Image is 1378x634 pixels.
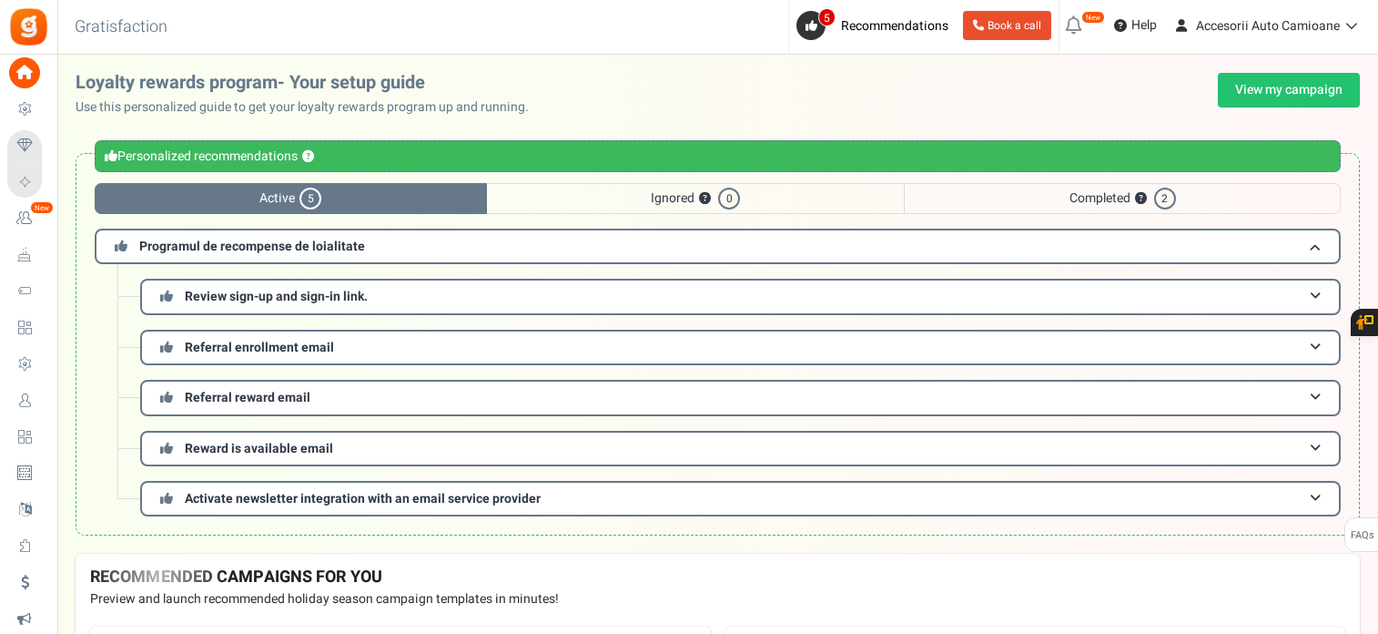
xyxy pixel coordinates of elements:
span: Referral reward email [185,388,310,407]
span: Programul de recompense de loialitate [139,237,365,256]
span: 2 [1154,188,1176,210]
span: Completed [904,183,1341,214]
span: Referral enrollment email [185,338,334,357]
a: Help [1107,11,1164,40]
span: Reward is available email [185,439,333,458]
p: Preview and launch recommended holiday season campaign templates in minutes! [90,590,1345,608]
span: Active [95,183,487,214]
span: Help [1127,16,1157,35]
em: New [30,201,54,214]
a: View my campaign [1218,73,1360,107]
span: FAQs [1350,518,1374,553]
span: 5 [299,188,321,210]
span: Activate newsletter integration with an email service provider [185,489,541,508]
button: ? [302,151,314,163]
span: 0 [718,188,740,210]
img: Gratisfaction [8,6,49,47]
h3: Gratisfaction [55,9,187,46]
span: Accesorii Auto Camioane [1196,16,1340,36]
div: Personalized recommendations [95,140,1341,172]
h2: Loyalty rewards program- Your setup guide [76,73,543,93]
span: 5 [818,8,836,26]
button: ? [1135,193,1147,205]
a: 5 Recommendations [796,11,956,40]
span: Ignored [487,183,905,214]
h4: RECOMMENDED CAMPAIGNS FOR YOU [90,568,1345,587]
em: New [1081,11,1105,24]
span: Review sign-up and sign-in link. [185,287,368,306]
p: Use this personalized guide to get your loyalty rewards program up and running. [76,98,543,117]
button: ? [699,193,711,205]
span: Recommendations [841,16,948,36]
a: Book a call [963,11,1051,40]
a: New [7,203,49,234]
